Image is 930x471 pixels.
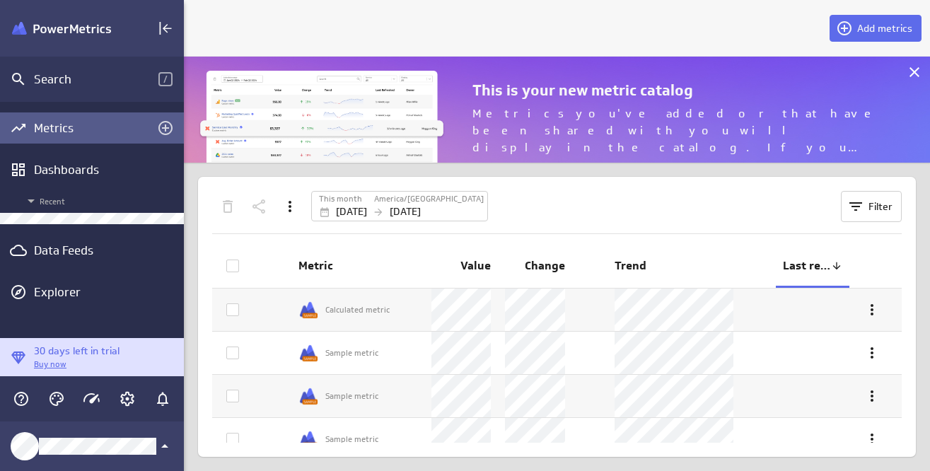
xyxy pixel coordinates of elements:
div: Help & PowerMetrics Assistant [9,387,33,411]
p: Metrics you've added or that have been shared with you will display in the catalog. If you just c... [472,105,885,156]
div: Sample metrics [298,300,318,320]
div: Themes [45,387,69,411]
span: Change [525,258,565,273]
div: Reverse sort direction [831,260,842,272]
span: / [158,72,173,86]
span: Add metrics [857,22,912,35]
img: Klipfolio PowerMetrics Banner [12,22,111,35]
span: Filter [868,200,893,213]
span: Last refreshed [783,258,831,273]
span: Metric [298,258,417,273]
svg: Usage [83,390,100,407]
div: Account and settings [115,387,139,411]
span: Value [460,258,491,273]
div: This monthAmerica/[GEOGRAPHIC_DATA][DATE][DATE] [311,191,488,221]
button: Filter [841,191,902,222]
div: More actions [860,384,884,408]
span: Trend [615,258,646,273]
div: More actions [860,427,884,451]
p: Calculated metric [325,304,390,316]
div: Sample metrics [298,343,318,363]
div: Metrics [34,120,150,136]
div: More actions [860,298,884,322]
p: Sample metric [325,434,378,446]
img: Klipfolio_Sample.png [298,386,318,406]
p: [DATE] [336,204,367,219]
p: Sample metric [325,390,378,402]
div: Delete [216,194,240,219]
p: [DATE] [390,204,421,219]
div: Search [34,71,158,87]
div: Add metrics [153,116,178,140]
div: Share [247,194,271,219]
div: Dashboards [34,162,150,178]
p: Buy now [34,359,120,371]
div: Sample metrics [298,429,318,449]
svg: Themes [48,390,65,407]
img: Klipfolio_Sample.png [298,429,318,449]
img: Klipfolio_Sample.png [298,300,318,320]
div: Oct 01 2025 to Oct 31 2025 America/Toronto (GMT-4:00) [311,191,488,221]
div: Explorer [34,284,180,300]
p: 30 days left in trial [34,344,120,359]
button: Add metrics [830,15,922,42]
label: This month [319,193,362,205]
div: More actions [278,194,302,219]
span: Recent [23,192,177,209]
div: Collapse [153,16,178,40]
div: Data Feeds [34,243,150,258]
label: America/[GEOGRAPHIC_DATA] [374,193,484,205]
img: metric-library-banner.png [198,71,446,180]
p: This is your new metric catalog [472,81,885,100]
svg: Account and settings [119,390,136,407]
div: Notifications [151,387,175,411]
div: More actions [860,341,884,365]
div: Sample metrics [298,386,318,406]
p: Sample metric [325,347,378,359]
img: Klipfolio_Sample.png [298,343,318,363]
